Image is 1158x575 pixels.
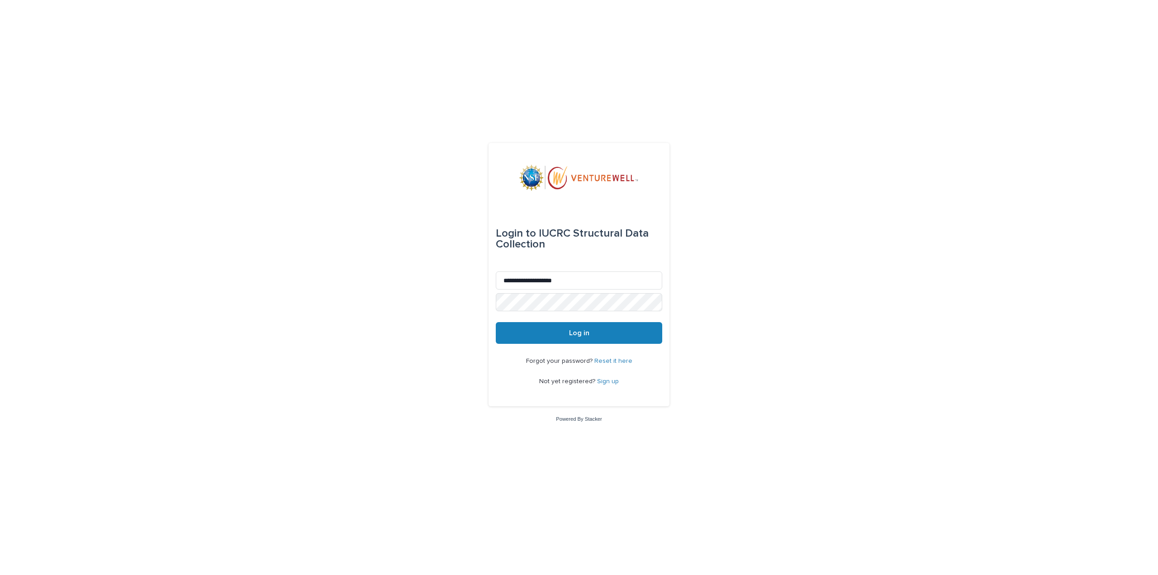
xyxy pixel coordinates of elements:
div: IUCRC Structural Data Collection [496,221,662,257]
a: Reset it here [594,358,632,364]
img: mWhVGmOKROS2pZaMU8FQ [519,165,639,192]
a: Powered By Stacker [556,416,602,422]
a: Sign up [597,378,619,385]
span: Log in [569,329,589,337]
span: Not yet registered? [539,378,597,385]
span: Forgot your password? [526,358,594,364]
span: Login to [496,228,536,239]
button: Log in [496,322,662,344]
